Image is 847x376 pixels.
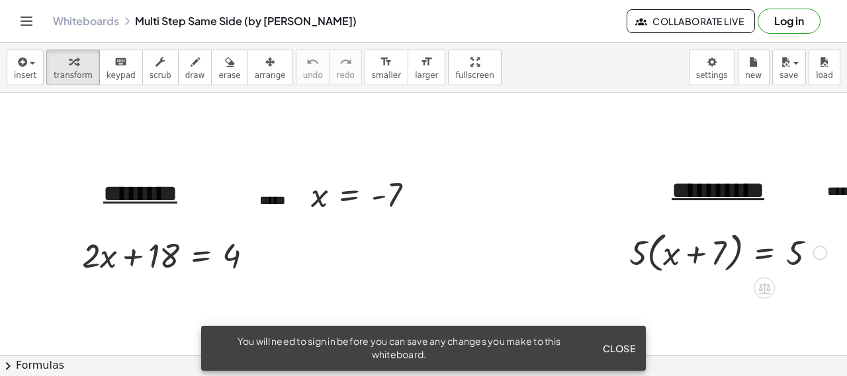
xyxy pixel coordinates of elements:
button: undoundo [296,50,330,85]
span: load [816,71,833,80]
button: Log in [758,9,821,34]
span: undo [303,71,323,80]
i: keyboard [114,54,127,70]
span: keypad [107,71,136,80]
button: fullscreen [448,50,501,85]
i: redo [339,54,352,70]
button: draw [178,50,212,85]
span: redo [337,71,355,80]
div: You will need to sign in before you can save any changes you make to this whiteboard. [212,335,586,361]
i: format_size [380,54,392,70]
button: save [772,50,806,85]
span: fullscreen [455,71,494,80]
a: Whiteboards [53,15,119,28]
button: redoredo [330,50,362,85]
span: draw [185,71,205,80]
button: erase [211,50,247,85]
button: format_sizesmaller [365,50,408,85]
span: smaller [372,71,401,80]
button: settings [689,50,735,85]
button: arrange [247,50,293,85]
button: keyboardkeypad [99,50,143,85]
button: transform [46,50,100,85]
button: scrub [142,50,179,85]
button: format_sizelarger [408,50,445,85]
button: new [738,50,770,85]
i: format_size [420,54,433,70]
span: transform [54,71,93,80]
button: insert [7,50,44,85]
span: erase [218,71,240,80]
span: arrange [255,71,286,80]
span: settings [696,71,728,80]
span: larger [415,71,438,80]
span: insert [14,71,36,80]
span: save [780,71,798,80]
span: scrub [150,71,171,80]
button: Close [597,336,641,360]
div: Apply the same math to both sides of the equation [754,278,775,299]
span: Collaborate Live [638,15,744,27]
button: Collaborate Live [627,9,755,33]
button: Toggle navigation [16,11,37,32]
i: undo [306,54,319,70]
span: new [745,71,762,80]
span: Close [602,342,635,354]
button: load [809,50,840,85]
